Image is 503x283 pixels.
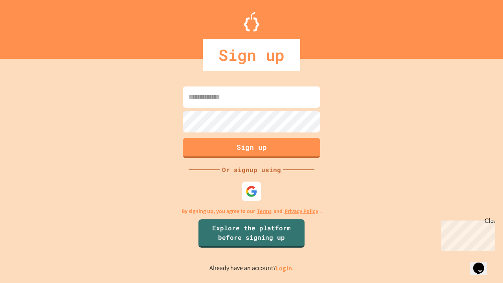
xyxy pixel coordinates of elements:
[276,264,294,272] a: Log in.
[285,207,318,215] a: Privacy Policy
[209,263,294,273] p: Already have an account?
[244,12,259,31] img: Logo.svg
[3,3,54,50] div: Chat with us now!Close
[220,165,283,175] div: Or signup using
[198,219,305,248] a: Explore the platform before signing up
[203,39,300,71] div: Sign up
[470,252,495,275] iframe: chat widget
[182,207,322,215] p: By signing up, you agree to our and .
[257,207,272,215] a: Terms
[246,186,257,197] img: google-icon.svg
[183,138,320,158] button: Sign up
[438,217,495,251] iframe: chat widget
